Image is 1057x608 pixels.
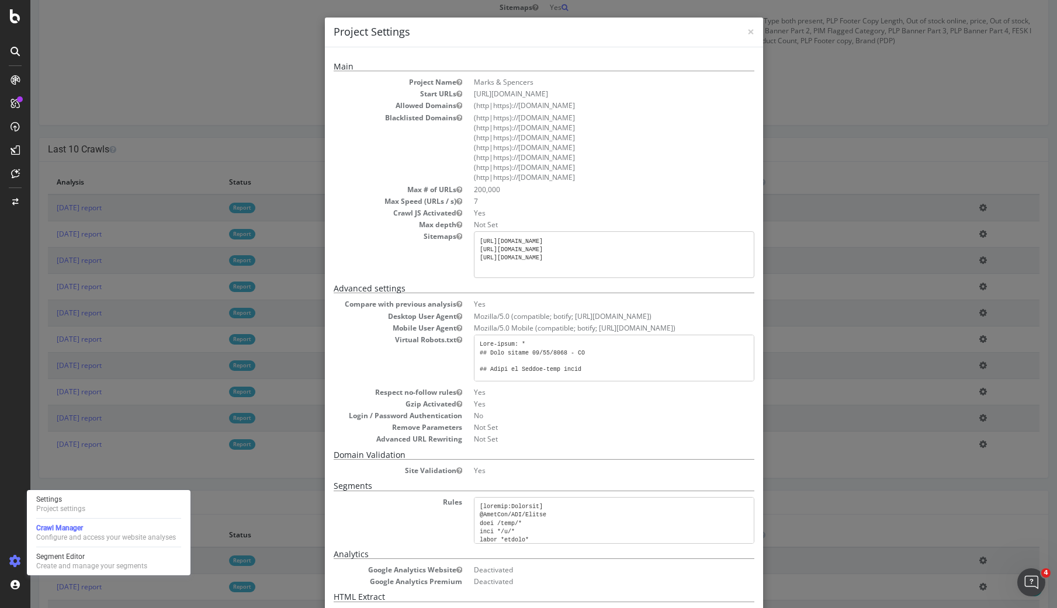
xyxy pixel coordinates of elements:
[303,62,724,71] h5: Main
[8,5,30,27] button: go back
[303,196,432,206] dt: Max Speed (URLs / s)
[443,465,724,475] dd: Yes
[303,299,432,309] dt: Compare with previous analysis
[443,152,724,162] li: (http|https)://[DOMAIN_NAME]
[303,323,432,333] dt: Mobile User Agent
[42,34,224,83] div: Hello, we were wondering how we can connect our Botify account to Google Sheets?
[443,299,724,309] dd: Yes
[443,208,724,218] dd: Yes
[443,89,724,99] dd: [URL][DOMAIN_NAME]
[36,533,176,542] div: Configure and access your website analyses
[36,552,147,561] div: Segment Editor
[443,576,724,586] dd: Deactivated
[1017,568,1045,596] iframe: Intercom live chat
[303,422,432,432] dt: Remove Parameters
[19,134,110,155] b: [EMAIL_ADDRESS][DOMAIN_NAME]
[443,196,724,206] dd: 7
[36,504,85,513] div: Project settings
[303,411,432,421] dt: Login / Password Authentication
[19,99,182,157] div: The team will get back to you on this. Our usual reply time is under 5 hours. You'll get replies ...
[36,495,85,504] div: Settings
[32,494,186,515] a: SettingsProject settings
[205,5,226,26] div: Close
[303,113,432,123] dt: Blacklisted Domains
[443,113,724,123] li: (http|https)://[DOMAIN_NAME]
[19,306,171,327] a: API documentation
[443,422,724,432] dd: Not Set
[303,89,432,99] dt: Start URLs
[9,92,192,164] div: The team will get back to you on this. Our usual reply time is under 5 hours.You'll get replies h...
[21,330,30,339] a: Source reference 9276101:
[443,497,724,544] pre: [loremip:Dolorsit] @AmetCon/ADI/Elitse doei /temp/* inci */u/* labor *etdolo* @MagnAal/ENI/Admin ...
[9,184,224,348] div: Customer Support says…
[57,11,141,20] h1: Customer Support
[19,191,215,340] div: Currently, there is no supported direct integration between Botify and Google Sheets. While there...
[9,348,99,373] div: Was that helpful?Customer Support • [DATE]
[443,323,724,333] dd: Mozilla/5.0 Mobile (compatible; botify; [URL][DOMAIN_NAME])
[443,311,724,321] dd: Mozilla/5.0 (compatible; botify; [URL][DOMAIN_NAME])
[303,550,724,559] h5: Analytics
[122,317,208,326] a: exporting data guide
[9,174,224,175] div: New messages divider
[1041,568,1051,578] span: 4
[303,185,432,194] dt: Max # of URLs
[303,592,724,602] h5: HTML Extract
[303,481,724,491] h5: Segments
[303,284,724,293] h5: Advanced settings
[303,208,432,218] dt: Crawl JS Activated
[303,77,432,87] dt: Project Name
[303,576,432,586] dt: Google Analytics Premium
[303,434,432,444] dt: Advanced URL Rewriting
[32,551,186,572] a: Segment EditorCreate and manage your segments
[443,411,724,421] dd: No
[443,162,724,172] li: (http|https)://[DOMAIN_NAME]
[9,184,224,347] div: Currently, there is no supported direct integration between Botify and Google Sheets. While there...
[717,23,724,40] span: ×
[443,399,724,409] dd: Yes
[443,143,724,152] li: (http|https)://[DOMAIN_NAME]
[443,100,724,110] li: (http|https)://[DOMAIN_NAME]
[443,434,724,444] dd: Not Set
[303,220,432,230] dt: Max depth
[443,185,724,194] dd: 200,000
[51,41,215,76] div: Hello, we were wondering how we can connect our Botify account to Google Sheets?
[303,497,432,507] dt: Rules
[443,231,724,278] pre: [URL][DOMAIN_NAME] [URL][DOMAIN_NAME] [URL][DOMAIN_NAME]
[303,311,432,321] dt: Desktop User Agent
[303,465,432,475] dt: Site Validation
[36,523,176,533] div: Crawl Manager
[443,123,724,133] li: (http|https)://[DOMAIN_NAME]
[183,5,205,27] button: Home
[303,100,432,110] dt: Allowed Domains
[443,335,724,381] pre: Lore-ipsum: * ## Dolo sitame 09/55/8068 - CO ## Adipi el Seddoe-temp incid ##Utlabore/Etdol Magna...
[303,25,724,40] h4: Project Settings
[303,335,432,345] dt: Virtual Robots.txt
[303,231,432,241] dt: Sitemaps
[443,77,724,87] dd: Marks & Spencers
[443,220,724,230] dd: Not Set
[303,399,432,409] dt: Gzip Activated
[33,6,52,25] img: Profile image for Customer Support
[19,355,90,366] div: Was that helpful?
[443,172,724,182] li: (http|https)://[DOMAIN_NAME]
[36,561,147,571] div: Create and manage your segments
[9,34,224,92] div: Mindshare says…
[443,387,724,397] dd: Yes
[303,565,432,575] dt: Google Analytics Website
[303,450,724,460] h5: Domain Validation
[303,387,432,397] dt: Respect no-follow rules
[32,522,186,543] a: Crawl ManagerConfigure and access your website analyses
[9,348,224,399] div: Customer Support says…
[443,565,724,575] dd: Deactivated
[9,92,224,165] div: Customer Support says…
[443,133,724,143] li: (http|https)://[DOMAIN_NAME]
